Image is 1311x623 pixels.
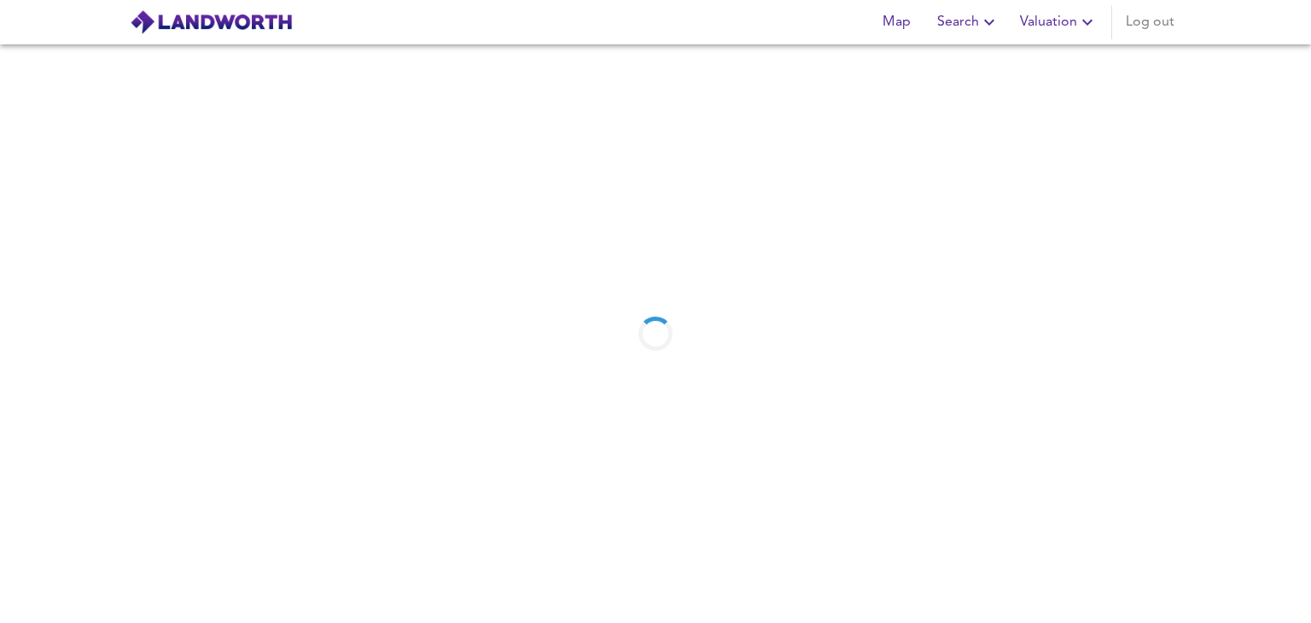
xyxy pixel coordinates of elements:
[876,10,917,34] span: Map
[1119,5,1181,39] button: Log out
[869,5,924,39] button: Map
[930,5,1006,39] button: Search
[130,9,293,35] img: logo
[1020,10,1098,34] span: Valuation
[1126,10,1174,34] span: Log out
[1013,5,1104,39] button: Valuation
[937,10,999,34] span: Search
